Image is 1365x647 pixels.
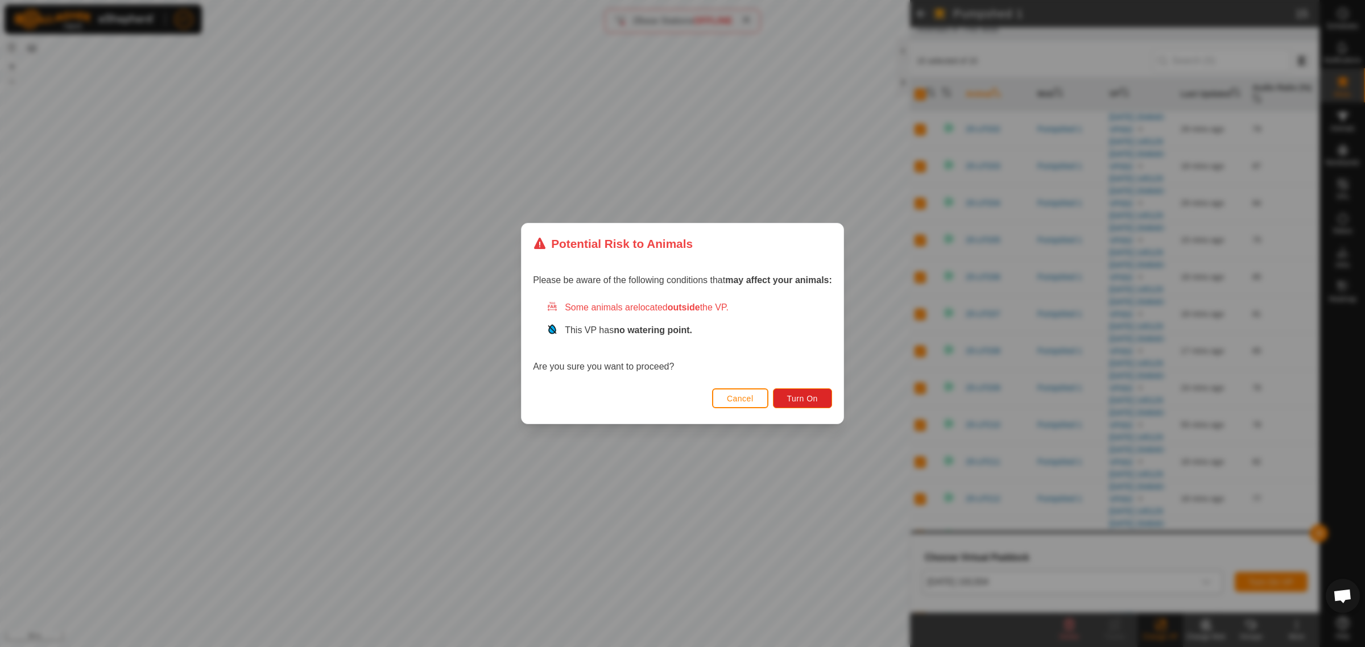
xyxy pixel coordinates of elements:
strong: may affect your animals: [725,275,832,285]
span: Please be aware of the following conditions that [533,275,832,285]
span: Cancel [727,394,754,403]
button: Turn On [773,388,832,408]
strong: no watering point. [614,325,692,335]
div: Are you sure you want to proceed? [533,301,832,374]
button: Cancel [712,388,768,408]
div: Potential Risk to Animals [533,235,693,252]
div: Open chat [1326,579,1360,613]
div: Some animals are [547,301,832,314]
strong: outside [668,302,700,312]
span: located the VP. [638,302,729,312]
span: This VP has [565,325,692,335]
span: Turn On [787,394,818,403]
